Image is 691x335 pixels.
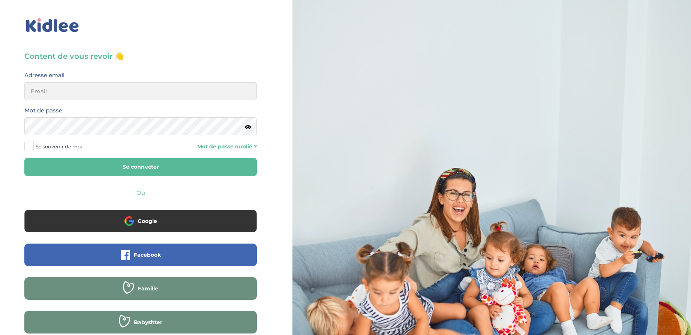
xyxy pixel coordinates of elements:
a: Facebook [24,256,257,263]
label: Adresse email [24,70,64,80]
label: Mot de passe [24,106,62,115]
img: facebook.png [121,250,130,260]
button: Babysitter [24,311,257,334]
img: google.png [124,216,134,226]
span: Google [138,217,157,225]
span: Se souvenir de moi [36,142,82,151]
a: Google [24,223,257,230]
a: Famille [24,290,257,297]
span: Ou [136,189,145,196]
a: Mot de passe oublié ? [146,143,257,150]
span: Babysitter [134,319,162,326]
span: Facebook [134,251,161,259]
a: Babysitter [24,324,257,331]
button: Google [24,210,257,232]
button: Famille [24,277,257,300]
button: Facebook [24,244,257,266]
img: logo_kidlee_bleu [24,17,81,34]
span: Famille [138,285,158,292]
input: Email [24,82,257,100]
h3: Content de vous revoir 👋 [24,51,257,61]
button: Se connecter [24,158,257,176]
